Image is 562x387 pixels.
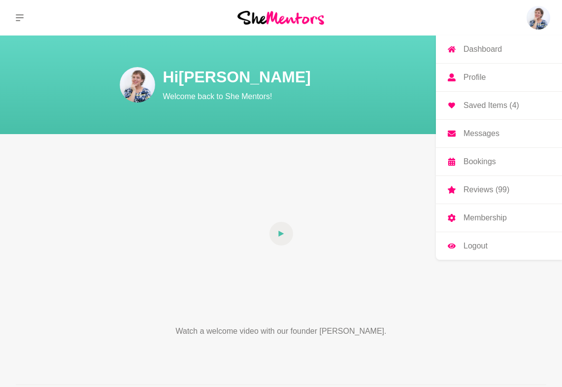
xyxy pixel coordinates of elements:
[436,92,562,119] a: Saved Items (4)
[463,214,507,222] p: Membership
[120,67,155,103] img: Tracy Travis
[527,6,550,30] img: Tracy Travis
[436,148,562,176] a: Bookings
[436,64,562,91] a: Profile
[436,176,562,204] a: Reviews (99)
[463,73,486,81] p: Profile
[463,102,519,109] p: Saved Items (4)
[463,45,502,53] p: Dashboard
[463,242,488,250] p: Logout
[139,325,423,337] p: Watch a welcome video with our founder [PERSON_NAME].
[436,120,562,147] a: Messages
[163,67,518,87] h1: Hi [PERSON_NAME]
[463,130,499,138] p: Messages
[436,35,562,63] a: Dashboard
[237,11,324,24] img: She Mentors Logo
[463,186,509,194] p: Reviews (99)
[527,6,550,30] a: Tracy TravisDashboardProfileSaved Items (4)MessagesBookingsReviews (99)MembershipLogout
[163,91,518,103] p: Welcome back to She Mentors!
[463,158,496,166] p: Bookings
